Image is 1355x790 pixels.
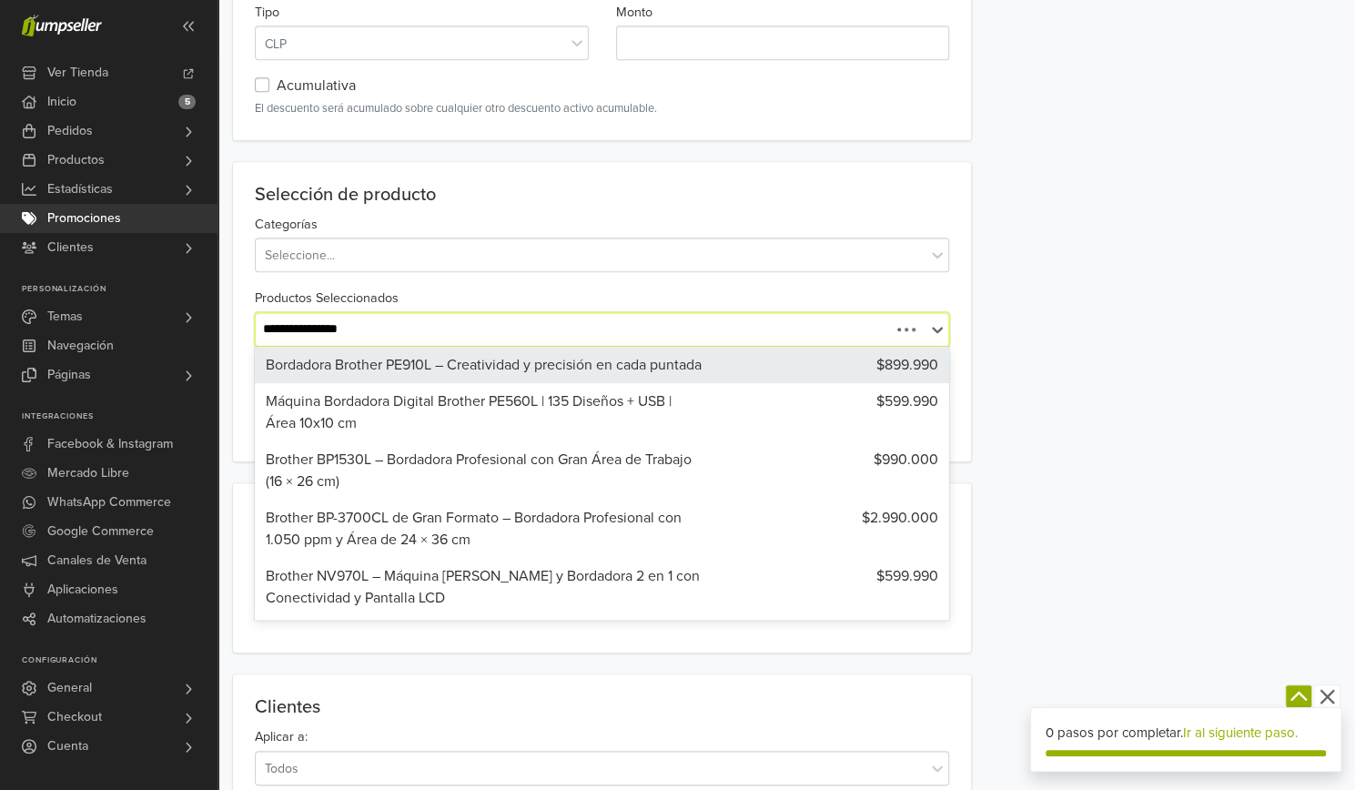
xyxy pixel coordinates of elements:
[47,175,113,204] span: Estadísticas
[47,430,173,459] span: Facebook & Instagram
[47,546,147,575] span: Canales de Venta
[47,604,147,633] span: Automatizaciones
[252,507,719,551] div: Brother BP-3700CL de Gran Formato – Bordadora Profesional con 1.050 ppm y Área de 24 × 36 cm
[47,488,171,517] span: WhatsApp Commerce
[252,354,719,376] div: Bordadora Brother PE910L – Creatividad y precisión en cada puntada
[265,33,557,54] div: CLP
[47,87,76,116] span: Inicio
[265,757,917,778] div: Todos
[47,674,92,703] span: General
[252,565,719,609] div: Brother NV970L – Máquina [PERSON_NAME] y Bordadora 2 en 1 con Conectividad y Pantalla LCD
[255,215,318,235] label: Categorías
[47,146,105,175] span: Productos
[255,3,279,23] label: Tipo
[47,360,91,390] span: Páginas
[1183,724,1298,741] a: Ir al siguiente paso.
[47,204,121,233] span: Promociones
[255,289,399,309] label: Productos Seleccionados
[255,727,308,747] label: Aplicar a:
[719,449,952,492] div: $990.000
[22,655,217,666] p: Configuración
[22,411,217,422] p: Integraciones
[47,331,114,360] span: Navegación
[719,507,952,551] div: $2.990.000
[47,732,88,761] span: Cuenta
[255,100,949,117] small: El descuento será acumulado sobre cualquier otro descuento activo acumulable.
[719,390,952,434] div: $599.990
[719,354,952,376] div: $899.990
[47,302,83,331] span: Temas
[178,95,196,109] span: 5
[719,565,952,609] div: $599.990
[252,449,719,492] div: Brother BP1530L – Bordadora Profesional con Gran Área de Trabajo (16 × 26 cm)
[47,58,108,87] span: Ver Tienda
[22,284,217,295] p: Personalización
[252,390,719,434] div: Máquina Bordadora Digital Brother PE560L | 135 Diseños + USB | Área 10x10 cm
[277,75,356,96] label: Acumulativa
[255,184,949,206] p: Selección de producto
[47,116,93,146] span: Pedidos
[255,696,949,718] p: Clientes
[1046,723,1326,744] div: 0 pasos por completar.
[47,517,154,546] span: Google Commerce
[47,459,129,488] span: Mercado Libre
[47,575,118,604] span: Aplicaciones
[47,703,102,732] span: Checkout
[616,3,652,23] label: Monto
[47,233,94,262] span: Clientes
